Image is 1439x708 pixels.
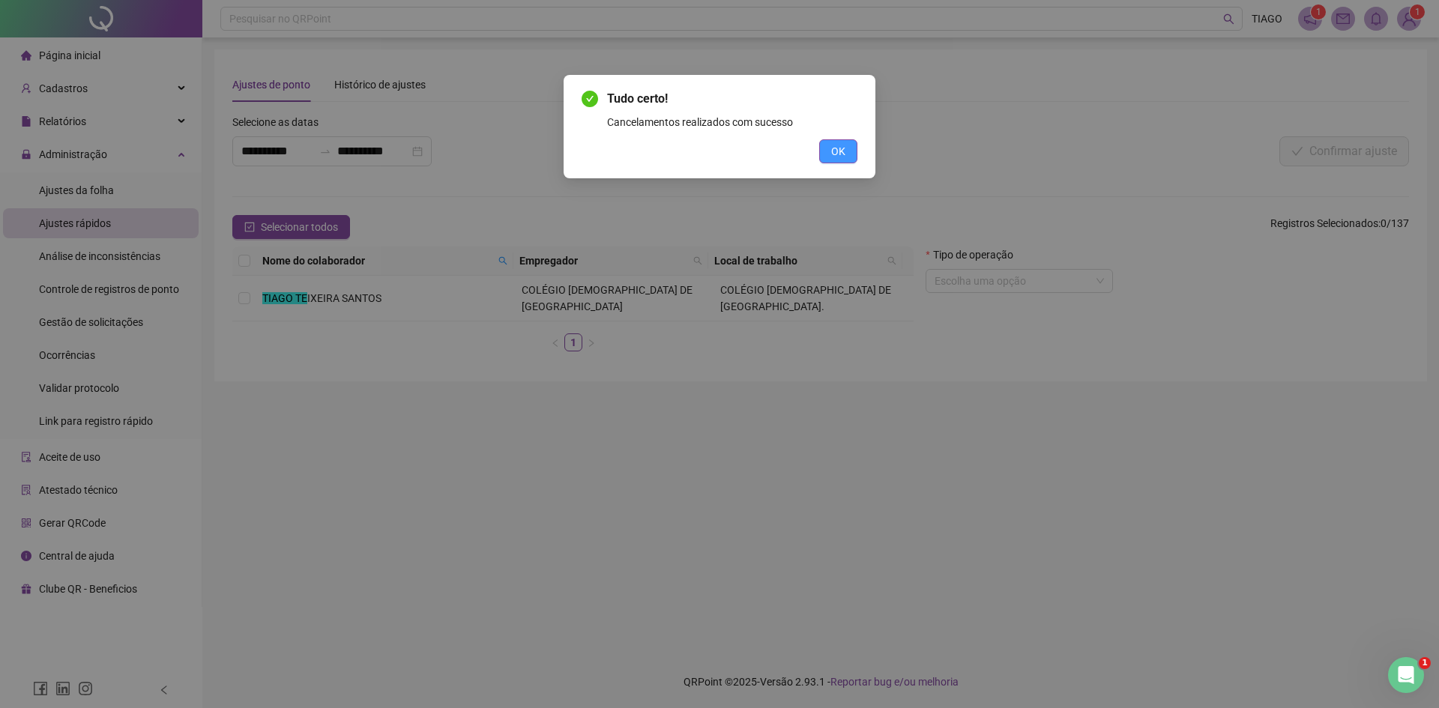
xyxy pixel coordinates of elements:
span: Tudo certo! [607,90,857,108]
div: Cancelamentos realizados com sucesso [607,114,857,130]
span: 1 [1419,657,1431,669]
span: OK [831,143,845,160]
button: OK [819,139,857,163]
iframe: Intercom live chat [1388,657,1424,693]
span: check-circle [582,91,598,107]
